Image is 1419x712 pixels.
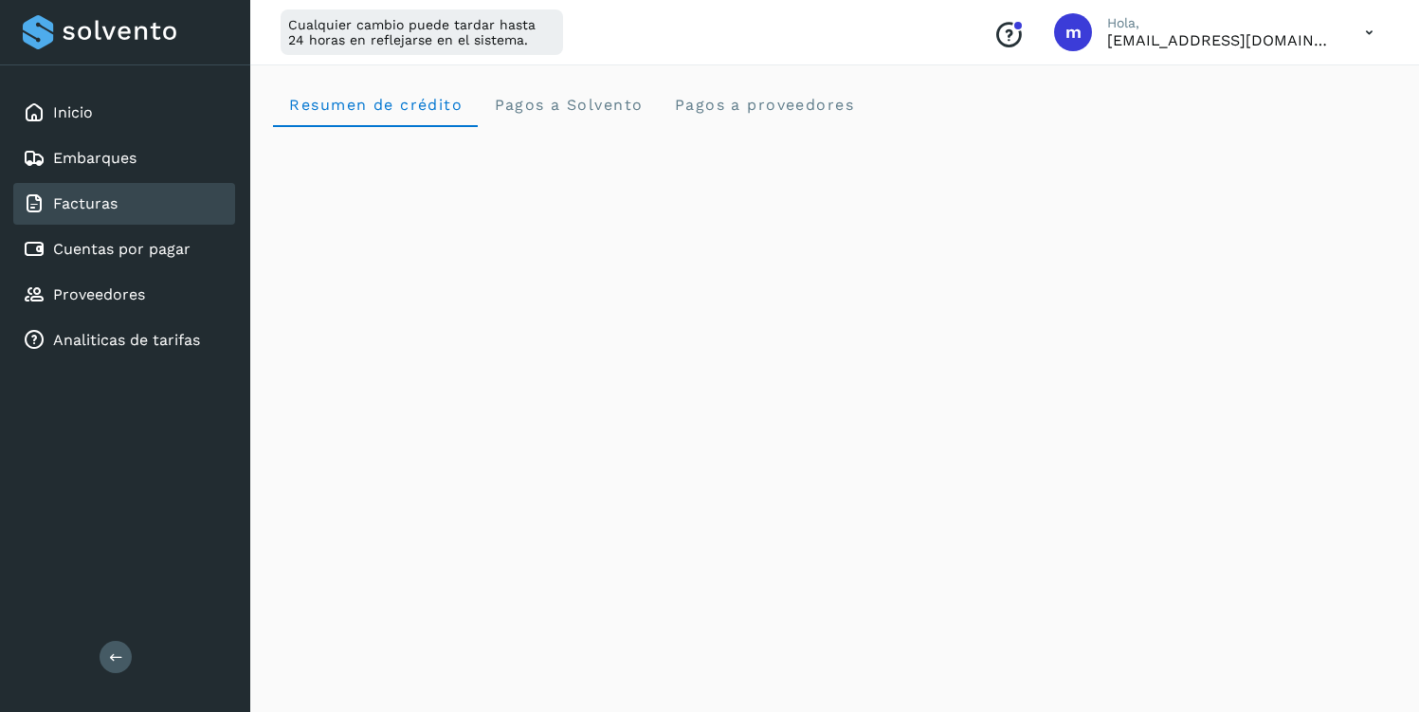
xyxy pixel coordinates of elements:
span: Resumen de crédito [288,96,463,114]
div: Inicio [13,92,235,134]
div: Analiticas de tarifas [13,319,235,361]
a: Analiticas de tarifas [53,331,200,349]
a: Proveedores [53,285,145,303]
a: Inicio [53,103,93,121]
div: Embarques [13,137,235,179]
div: Proveedores [13,274,235,316]
p: Hola, [1107,15,1335,31]
a: Facturas [53,194,118,212]
div: Cuentas por pagar [13,228,235,270]
a: Cuentas por pagar [53,240,191,258]
span: Pagos a proveedores [673,96,854,114]
div: Facturas [13,183,235,225]
a: Embarques [53,149,136,167]
span: Pagos a Solvento [493,96,643,114]
div: Cualquier cambio puede tardar hasta 24 horas en reflejarse en el sistema. [281,9,563,55]
p: mercedes@solvento.mx [1107,31,1335,49]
